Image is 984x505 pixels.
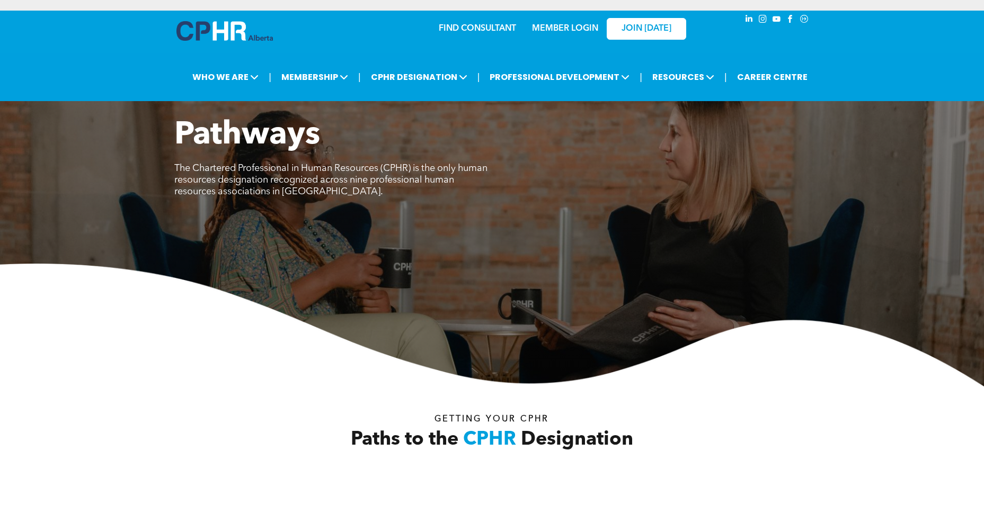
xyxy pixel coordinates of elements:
[724,66,727,88] li: |
[486,67,633,87] span: PROFESSIONAL DEVELOPMENT
[176,21,273,41] img: A blue and white logo for cp alberta
[439,24,516,33] a: FIND CONSULTANT
[269,66,271,88] li: |
[649,67,717,87] span: RESOURCES
[435,415,549,423] span: Getting your Cphr
[640,66,642,88] li: |
[278,67,351,87] span: MEMBERSHIP
[477,66,480,88] li: |
[189,67,262,87] span: WHO WE ARE
[622,24,671,34] span: JOIN [DATE]
[799,13,810,28] a: Social network
[532,24,598,33] a: MEMBER LOGIN
[368,67,471,87] span: CPHR DESIGNATION
[174,120,320,151] span: Pathways
[521,430,633,449] span: Designation
[743,13,755,28] a: linkedin
[463,430,516,449] span: CPHR
[785,13,796,28] a: facebook
[358,66,361,88] li: |
[757,13,769,28] a: instagram
[771,13,783,28] a: youtube
[607,18,686,40] a: JOIN [DATE]
[174,164,487,196] span: The Chartered Professional in Human Resources (CPHR) is the only human resources designation reco...
[734,67,811,87] a: CAREER CENTRE
[351,430,458,449] span: Paths to the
